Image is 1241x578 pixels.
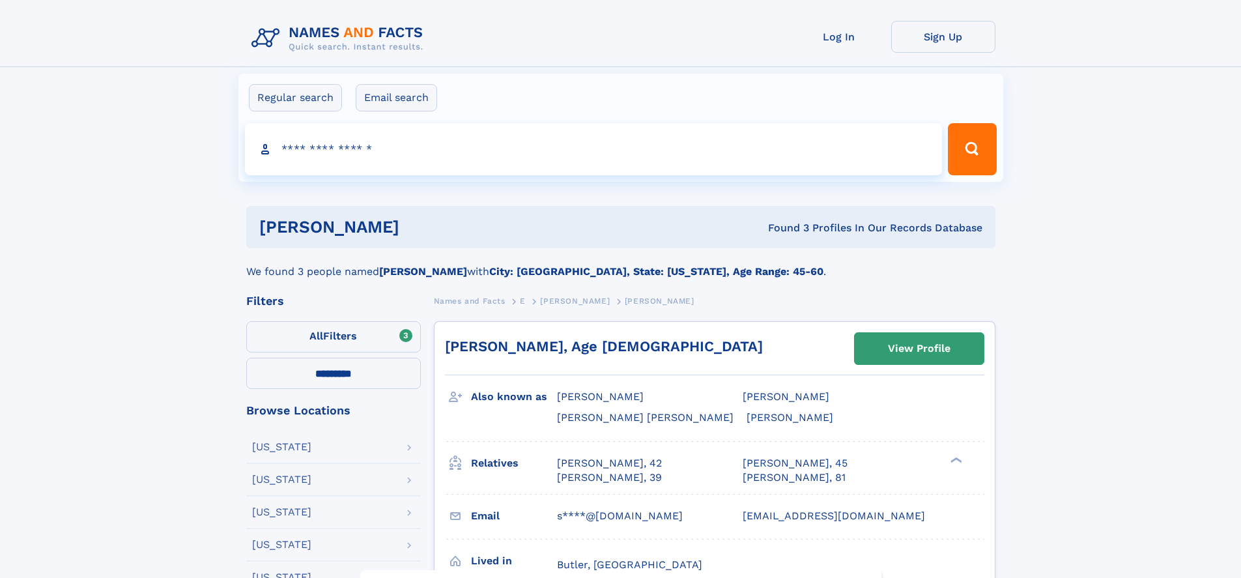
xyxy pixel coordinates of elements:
[948,123,996,175] button: Search Button
[252,474,311,485] div: [US_STATE]
[246,295,421,307] div: Filters
[309,330,323,342] span: All
[787,21,891,53] a: Log In
[743,470,846,485] a: [PERSON_NAME], 81
[891,21,995,53] a: Sign Up
[489,265,823,278] b: City: [GEOGRAPHIC_DATA], State: [US_STATE], Age Range: 45-60
[471,386,557,408] h3: Also known as
[520,293,526,309] a: E
[743,456,848,470] a: [PERSON_NAME], 45
[246,21,434,56] img: Logo Names and Facts
[557,411,734,424] span: [PERSON_NAME] [PERSON_NAME]
[246,405,421,416] div: Browse Locations
[947,455,963,464] div: ❯
[625,296,694,306] span: [PERSON_NAME]
[557,456,662,470] a: [PERSON_NAME], 42
[540,296,610,306] span: [PERSON_NAME]
[259,219,584,235] h1: [PERSON_NAME]
[246,248,995,280] div: We found 3 people named with .
[245,123,943,175] input: search input
[557,558,702,571] span: Butler, [GEOGRAPHIC_DATA]
[747,411,833,424] span: [PERSON_NAME]
[557,470,662,485] a: [PERSON_NAME], 39
[445,338,763,354] a: [PERSON_NAME], Age [DEMOGRAPHIC_DATA]
[520,296,526,306] span: E
[471,505,557,527] h3: Email
[540,293,610,309] a: [PERSON_NAME]
[888,334,950,364] div: View Profile
[855,333,984,364] a: View Profile
[252,442,311,452] div: [US_STATE]
[471,550,557,572] h3: Lived in
[249,84,342,111] label: Regular search
[252,507,311,517] div: [US_STATE]
[252,540,311,550] div: [US_STATE]
[584,221,982,235] div: Found 3 Profiles In Our Records Database
[379,265,467,278] b: [PERSON_NAME]
[434,293,506,309] a: Names and Facts
[471,452,557,474] h3: Relatives
[356,84,437,111] label: Email search
[743,510,925,522] span: [EMAIL_ADDRESS][DOMAIN_NAME]
[557,390,644,403] span: [PERSON_NAME]
[743,390,829,403] span: [PERSON_NAME]
[246,321,421,353] label: Filters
